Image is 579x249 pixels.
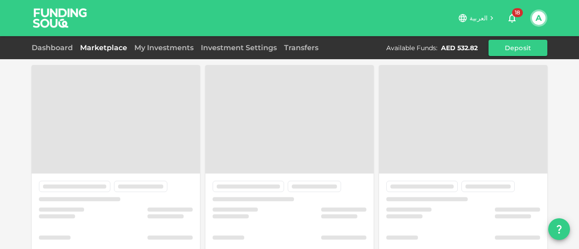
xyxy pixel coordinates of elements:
[512,8,523,17] span: 18
[441,43,478,52] div: AED 532.82
[503,9,521,27] button: 18
[532,11,546,25] button: A
[280,43,322,52] a: Transfers
[489,40,547,56] button: Deposit
[131,43,197,52] a: My Investments
[32,43,76,52] a: Dashboard
[470,14,488,22] span: العربية
[386,43,437,52] div: Available Funds :
[548,218,570,240] button: question
[76,43,131,52] a: Marketplace
[197,43,280,52] a: Investment Settings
